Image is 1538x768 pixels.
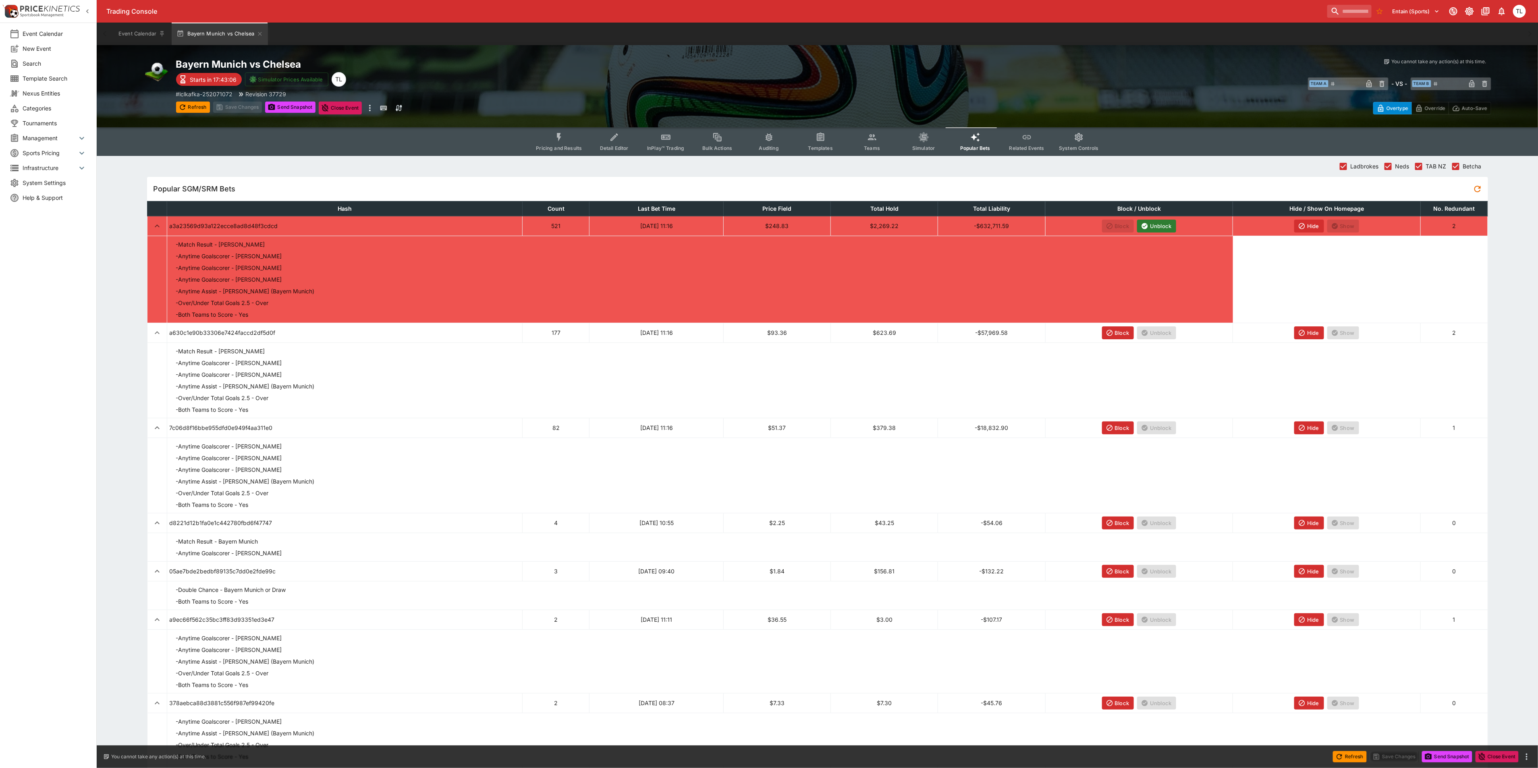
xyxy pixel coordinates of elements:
span: Team A [1310,80,1328,87]
button: Block [1102,613,1134,626]
td: a9ec66f562c35bc3ff83d93351ed3e47 [167,610,523,629]
p: - Anytime Assist - [PERSON_NAME] (Bayern Munich) [176,729,315,737]
p: - Anytime Goalscorer - [PERSON_NAME] [176,717,282,726]
td: a630c1e90b33306e7424faccd2df5d0f [167,323,523,342]
span: TAB NZ [1426,162,1447,170]
span: Betcha [1463,162,1482,170]
p: Starts in 17:43:06 [190,75,237,84]
img: soccer.png [144,58,170,84]
button: Block [1102,697,1134,710]
th: Total Liability [938,201,1045,216]
p: - Anytime Goalscorer - [PERSON_NAME] [176,252,282,260]
span: Teams [864,145,880,151]
button: Simulator Prices Available [245,73,328,86]
td: $36.55 [724,610,831,629]
img: PriceKinetics Logo [2,3,19,19]
p: - Over/Under Total Goals 2.5 - Over [176,669,269,677]
p: 1 [1423,615,1485,624]
button: Refresh [1333,751,1367,762]
td: a3a23569d93a122ecce8ad8d48f3cdcd [167,216,523,236]
button: Refresh [176,102,210,113]
button: Send Snapshot [265,102,315,113]
span: Auditing [759,145,779,151]
p: - Anytime Goalscorer - [PERSON_NAME] [176,442,282,450]
span: InPlay™ Trading [647,145,684,151]
span: Template Search [23,74,87,83]
td: 2 [523,693,589,713]
span: Infrastructure [23,164,77,172]
p: - Anytime Goalscorer - [PERSON_NAME] [176,454,282,462]
td: -$132.22 [938,561,1045,581]
button: Send Snapshot [1422,751,1472,762]
td: $2.25 [724,513,831,533]
button: Block [1102,517,1134,529]
button: expand row [150,516,164,530]
span: Nexus Entities [23,89,87,98]
input: search [1327,5,1372,18]
span: New Event [23,44,87,53]
th: Count [523,201,589,216]
p: Copy To Clipboard [176,90,233,98]
button: expand row [150,564,164,579]
button: Block [1102,326,1134,339]
span: Bulk Actions [702,145,732,151]
span: Event Calendar [23,29,87,38]
button: Hide [1294,326,1324,339]
p: Auto-Save [1462,104,1487,112]
button: Block [1102,565,1134,578]
span: Pricing and Results [536,145,582,151]
button: Hide [1294,517,1324,529]
span: Simulator [912,145,935,151]
h2: Copy To Clipboard [176,58,834,71]
td: -$18,832.90 [938,418,1045,438]
span: Related Events [1009,145,1044,151]
span: Neds [1395,162,1409,170]
span: Categories [23,104,87,112]
span: Team B [1412,80,1431,87]
p: - Anytime Goalscorer - [PERSON_NAME] [176,370,282,379]
span: Search [23,59,87,68]
p: - Both Teams to Score - Yes [176,310,249,319]
img: Sportsbook Management [20,13,64,17]
button: Hide [1294,697,1324,710]
button: expand row [150,696,164,710]
td: [DATE] 11:16 [589,418,724,438]
td: $1.84 [724,561,831,581]
button: Hide [1294,565,1324,578]
span: Management [23,134,77,142]
td: [DATE] 09:40 [589,561,724,581]
button: Hide [1294,220,1324,232]
td: 05ae7bde2bedbf89135c7dd0e2fde99c [167,561,523,581]
span: Sports Pricing [23,149,77,157]
button: expand row [150,219,164,233]
td: $379.38 [831,418,938,438]
p: - Anytime Goalscorer - [PERSON_NAME] [176,465,282,474]
p: You cannot take any action(s) at this time. [111,753,206,760]
td: $623.69 [831,323,938,342]
td: -$632,711.59 [938,216,1045,236]
td: $248.83 [724,216,831,236]
button: Auto-Save [1449,102,1491,114]
th: No. Redundant [1421,201,1488,216]
button: expand row [150,421,164,435]
div: Event type filters [529,127,1105,156]
button: Block [1102,421,1134,434]
button: Trent Lewis [1511,2,1528,20]
p: - Both Teams to Score - Yes [176,681,249,689]
span: Tournaments [23,119,87,127]
td: 177 [523,323,589,342]
p: - Anytime Goalscorer - [PERSON_NAME] [176,549,282,557]
td: [DATE] 11:16 [589,323,724,342]
span: System Settings [23,179,87,187]
span: Templates [808,145,833,151]
td: $93.36 [724,323,831,342]
p: - Match Result - [PERSON_NAME] [176,240,265,249]
p: - Anytime Goalscorer - [PERSON_NAME] [176,359,282,367]
div: Trent Lewis [1513,5,1526,18]
p: Revision 37729 [246,90,286,98]
th: Hash [167,201,523,216]
p: - Over/Under Total Goals 2.5 - Over [176,299,269,307]
td: 521 [523,216,589,236]
p: - Anytime Assist - [PERSON_NAME] (Bayern Munich) [176,382,315,390]
p: - Anytime Assist - [PERSON_NAME] (Bayern Munich) [176,657,315,666]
